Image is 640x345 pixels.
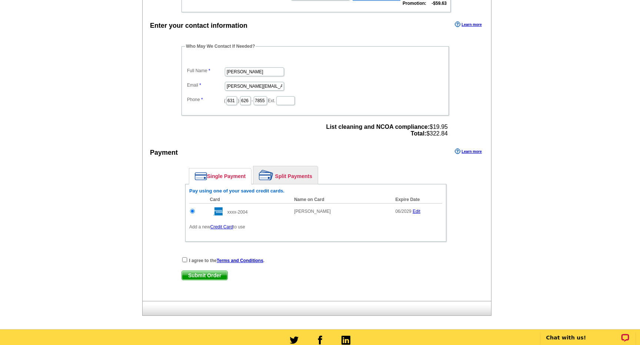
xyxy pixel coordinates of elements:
span: xxxx-2004 [227,210,248,215]
a: Single Payment [189,168,251,184]
p: Add a new to use [189,224,442,230]
label: Email [187,82,224,88]
img: single-payment.png [195,172,207,180]
strong: -$59.63 [431,1,447,6]
th: Card [206,196,291,204]
a: Learn more [455,21,481,27]
strong: Promotion: [403,1,426,6]
th: Expire Date [391,196,442,204]
h6: Pay using one of your saved credit cards. [189,188,442,194]
label: Phone [187,96,224,103]
strong: List cleaning and NCOA compliance: [326,124,430,130]
div: Payment [150,148,178,158]
span: $19.95 $322.84 [326,124,448,137]
img: split-payment.png [259,170,273,180]
span: Submit Order [182,271,227,280]
img: amex.gif [210,207,223,215]
a: Terms and Conditions [217,258,263,263]
span: [PERSON_NAME] [294,209,331,214]
a: Learn more [455,148,481,154]
a: Split Payments [253,166,318,184]
span: 06/2029 [395,209,411,214]
iframe: LiveChat chat widget [536,322,640,345]
strong: I agree to the . [189,258,264,263]
th: Name on Card [290,196,391,204]
label: Full Name [187,67,224,74]
a: Edit [413,209,420,214]
div: Enter your contact information [150,21,247,31]
legend: Who May We Contact If Needed? [185,43,256,50]
strong: Total: [411,130,426,137]
dd: ( ) - Ext. [185,94,445,106]
a: Credit Card [210,224,233,230]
